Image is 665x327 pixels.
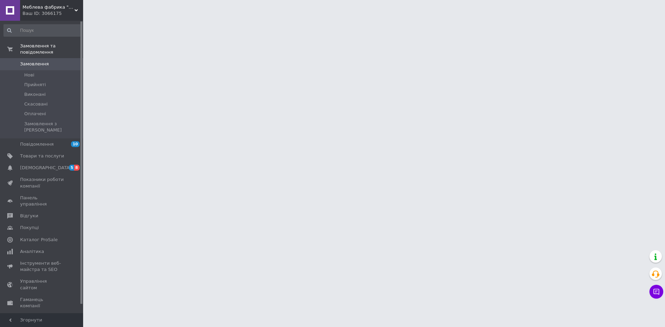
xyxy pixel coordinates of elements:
[24,121,81,133] span: Замовлення з [PERSON_NAME]
[20,141,54,147] span: Повідомлення
[20,61,49,67] span: Замовлення
[24,72,34,78] span: Нові
[20,248,44,255] span: Аналітика
[24,101,48,107] span: Скасовані
[20,278,64,291] span: Управління сайтом
[20,237,57,243] span: Каталог ProSale
[20,195,64,207] span: Панель управління
[24,91,46,98] span: Виконані
[20,260,64,273] span: Інструменти веб-майстра та SEO
[20,165,71,171] span: [DEMOGRAPHIC_DATA]
[20,176,64,189] span: Показники роботи компанії
[74,165,80,171] span: 8
[20,153,64,159] span: Товари та послуги
[20,297,64,309] span: Гаманець компанії
[71,141,80,147] span: 10
[20,225,39,231] span: Покупці
[23,4,74,10] span: Меблева фабрика "БНБ"
[24,82,46,88] span: Прийняті
[23,10,83,17] div: Ваш ID: 3066175
[20,43,83,55] span: Замовлення та повідомлення
[69,165,74,171] span: 5
[649,285,663,299] button: Чат з покупцем
[20,213,38,219] span: Відгуки
[3,24,82,37] input: Пошук
[24,111,46,117] span: Оплачені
